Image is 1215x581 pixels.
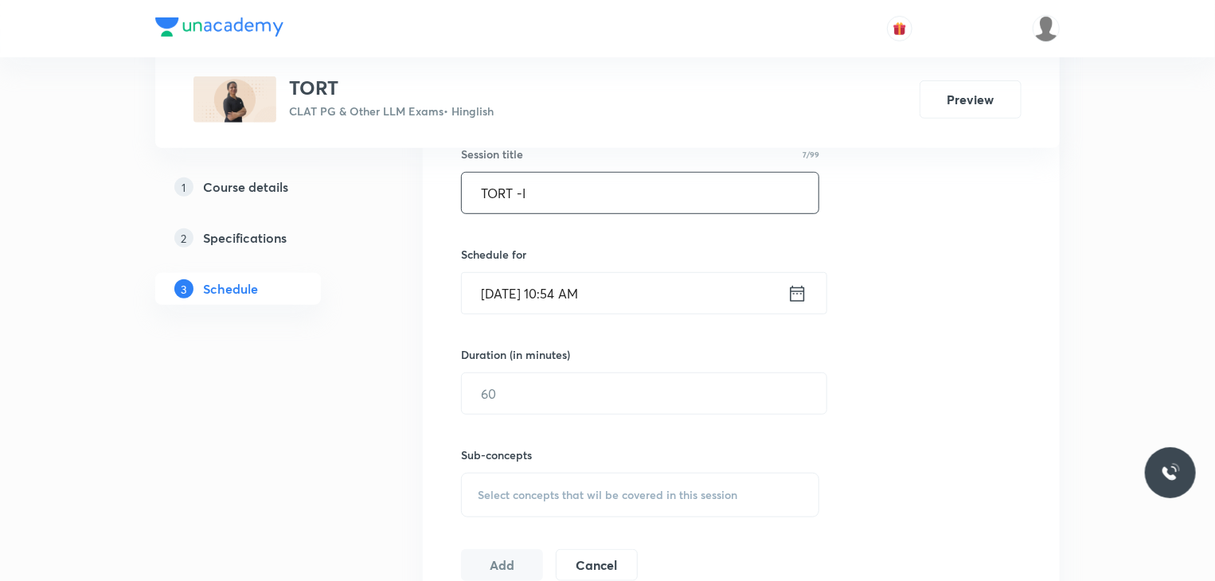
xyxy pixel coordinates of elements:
[478,489,737,501] span: Select concepts that wil be covered in this session
[289,103,494,119] p: CLAT PG & Other LLM Exams • Hinglish
[893,21,907,36] img: avatar
[461,346,570,363] h6: Duration (in minutes)
[155,222,372,254] a: 2Specifications
[462,373,826,414] input: 60
[289,76,494,99] h3: TORT
[193,76,276,123] img: BEACDF2D-0772-4F6C-BB52-C678CAFAC115_plus.png
[155,171,372,203] a: 1Course details
[203,279,258,298] h5: Schedule
[174,279,193,298] p: 3
[803,150,819,158] p: 7/99
[461,549,543,581] button: Add
[920,80,1022,119] button: Preview
[174,177,193,197] p: 1
[556,549,638,581] button: Cancel
[203,177,288,197] h5: Course details
[462,173,818,213] input: A great title is short, clear and descriptive
[203,228,287,248] h5: Specifications
[461,246,819,263] h6: Schedule for
[887,16,912,41] button: avatar
[1161,463,1180,482] img: ttu
[461,446,819,463] h6: Sub-concepts
[1033,15,1060,42] img: sejal
[174,228,193,248] p: 2
[155,18,283,37] img: Company Logo
[155,18,283,41] a: Company Logo
[461,146,523,162] h6: Session title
